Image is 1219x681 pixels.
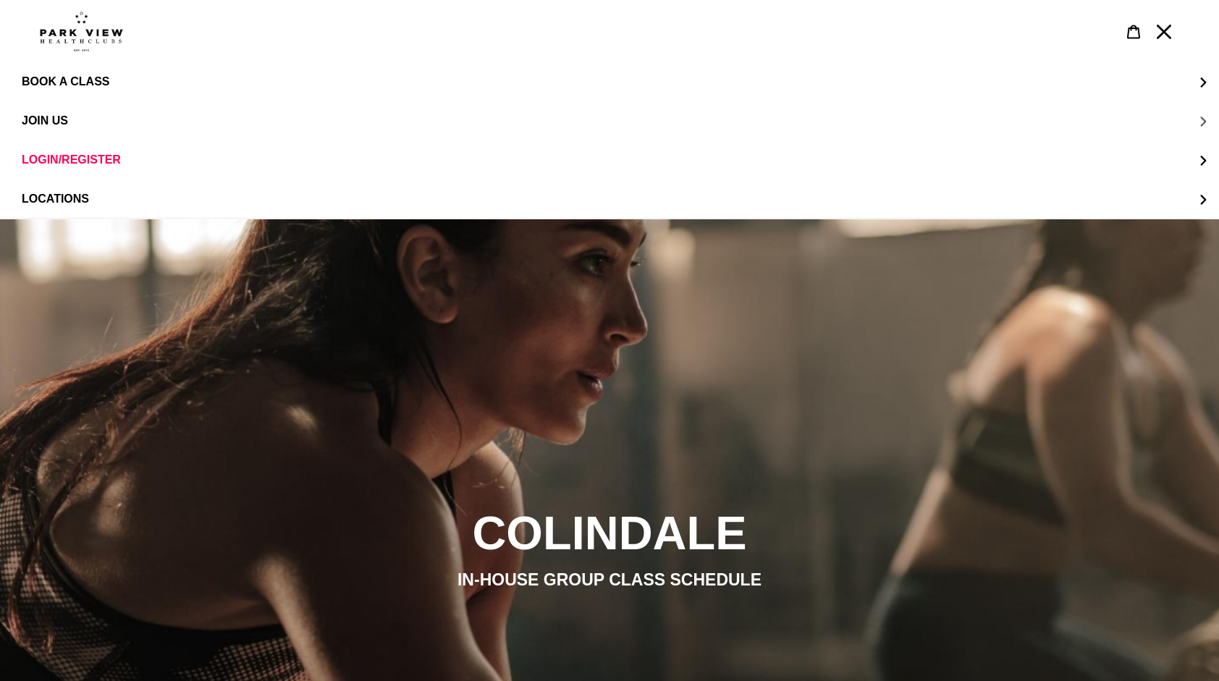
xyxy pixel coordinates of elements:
span: LOCATIONS [22,193,89,206]
span: IN-HOUSE GROUP CLASS SCHEDULE [457,570,762,589]
span: BOOK A CLASS [22,75,109,88]
span: JOIN US [22,114,68,127]
button: Menu [1149,16,1179,47]
span: LOGIN/REGISTER [22,153,121,166]
h2: COLINDALE [215,505,1004,562]
img: Park view health clubs is a gym near you. [40,11,123,51]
